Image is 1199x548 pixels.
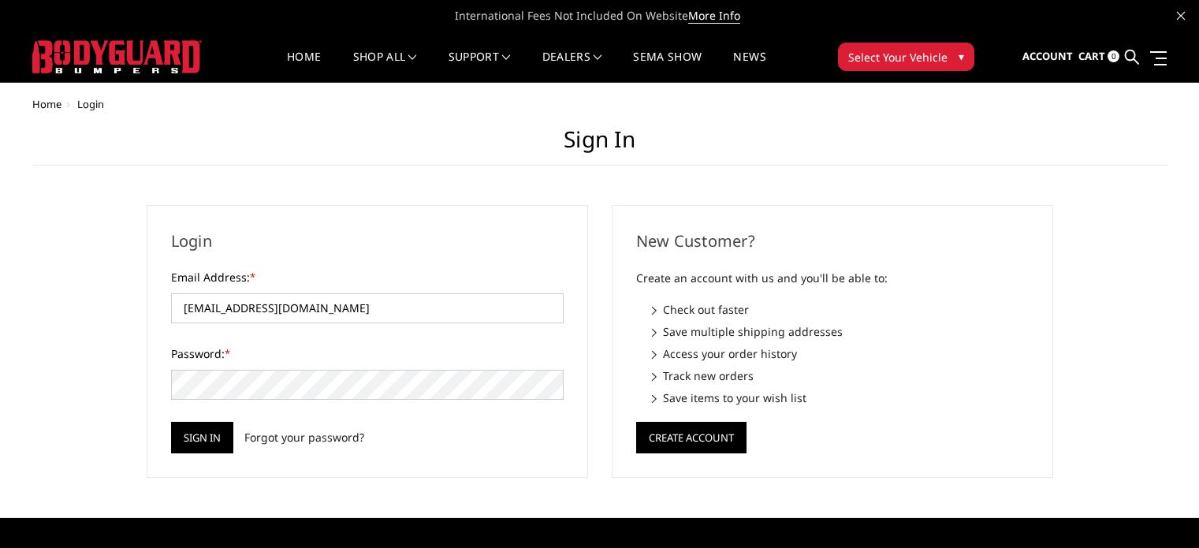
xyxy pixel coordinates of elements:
[848,49,948,65] span: Select Your Vehicle
[32,97,61,111] a: Home
[171,229,564,253] h2: Login
[1108,50,1119,62] span: 0
[633,51,702,82] a: SEMA Show
[244,429,364,445] a: Forgot your password?
[1022,49,1073,63] span: Account
[1078,35,1119,78] a: Cart 0
[652,390,1029,406] li: Save items to your wish list
[636,269,1029,288] p: Create an account with us and you'll be able to:
[733,51,765,82] a: News
[77,97,104,111] span: Login
[636,428,747,443] a: Create Account
[171,269,564,285] label: Email Address:
[1120,472,1199,548] iframe: Chat Widget
[652,323,1029,340] li: Save multiple shipping addresses
[652,345,1029,362] li: Access your order history
[171,345,564,362] label: Password:
[636,229,1029,253] h2: New Customer?
[171,422,233,453] input: Sign in
[636,422,747,453] button: Create Account
[32,40,202,73] img: BODYGUARD BUMPERS
[542,51,602,82] a: Dealers
[959,48,964,65] span: ▾
[652,367,1029,384] li: Track new orders
[1078,49,1105,63] span: Cart
[287,51,321,82] a: Home
[32,126,1167,166] h1: Sign in
[353,51,417,82] a: shop all
[838,43,974,71] button: Select Your Vehicle
[652,301,1029,318] li: Check out faster
[1022,35,1073,78] a: Account
[688,8,740,24] a: More Info
[449,51,511,82] a: Support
